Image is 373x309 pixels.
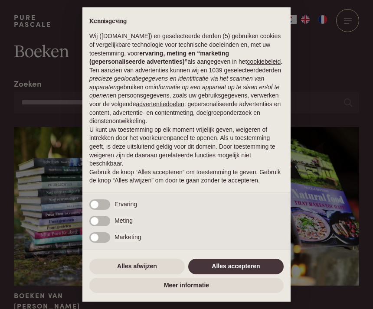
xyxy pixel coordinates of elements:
em: precieze geolocatiegegevens en identificatie via het scannen van apparaten [89,75,264,91]
button: derden [262,66,281,75]
a: cookiebeleid [247,58,281,65]
p: Wij ([DOMAIN_NAME]) en geselecteerde derden (5) gebruiken cookies of vergelijkbare technologie vo... [89,32,284,66]
h2: Kennisgeving [89,18,284,26]
em: informatie op een apparaat op te slaan en/of te openen [89,84,279,99]
span: Ervaring [115,200,137,209]
span: Meting [115,217,133,225]
span: Marketing [115,233,141,242]
button: advertentiedoelen [136,100,184,109]
p: U kunt uw toestemming op elk moment vrijelijk geven, weigeren of intrekken door het voorkeurenpan... [89,126,284,168]
button: Meer informatie [89,278,284,293]
button: Alles accepteren [188,259,284,274]
p: Gebruik de knop “Alles accepteren” om toestemming te geven. Gebruik de knop “Alles afwijzen” om d... [89,168,284,185]
strong: ervaring, meting en “marketing (gepersonaliseerde advertenties)” [89,50,229,65]
p: Ten aanzien van advertenties kunnen wij en 1039 geselecteerde gebruiken om en persoonsgegevens, z... [89,66,284,126]
button: Alles afwijzen [89,259,185,274]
